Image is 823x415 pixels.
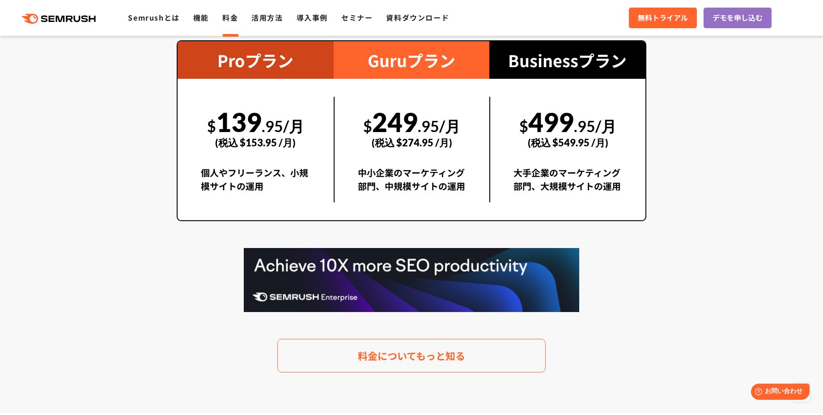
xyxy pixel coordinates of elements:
[363,117,372,135] span: $
[358,127,467,158] div: (税込 $274.95 /月)
[513,97,622,158] div: 499
[178,41,334,79] div: Proプラン
[341,12,373,23] a: セミナー
[297,12,328,23] a: 導入事例
[193,12,209,23] a: 機能
[704,8,772,28] a: デモを申し込む
[489,41,645,79] div: Businessプラン
[713,12,763,24] span: デモを申し込む
[277,339,546,372] a: 料金についてもっと知る
[201,127,310,158] div: (税込 $153.95 /月)
[201,97,310,158] div: 139
[629,8,697,28] a: 無料トライアル
[574,117,616,135] span: .95/月
[743,380,813,405] iframe: Help widget launcher
[251,12,283,23] a: 活用方法
[128,12,179,23] a: Semrushとは
[222,12,238,23] a: 料金
[207,117,216,135] span: $
[201,166,310,202] div: 個人やフリーランス、小規模サイトの運用
[386,12,449,23] a: 資料ダウンロード
[638,12,688,24] span: 無料トライアル
[358,97,467,158] div: 249
[513,166,622,202] div: 大手企業のマーケティング部門、大規模サイトの運用
[519,117,528,135] span: $
[358,166,467,202] div: 中小企業のマーケティング部門、中規模サイトの運用
[513,127,622,158] div: (税込 $549.95 /月)
[418,117,460,135] span: .95/月
[358,348,465,364] span: 料金についてもっと知る
[262,117,304,135] span: .95/月
[334,41,490,79] div: Guruプラン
